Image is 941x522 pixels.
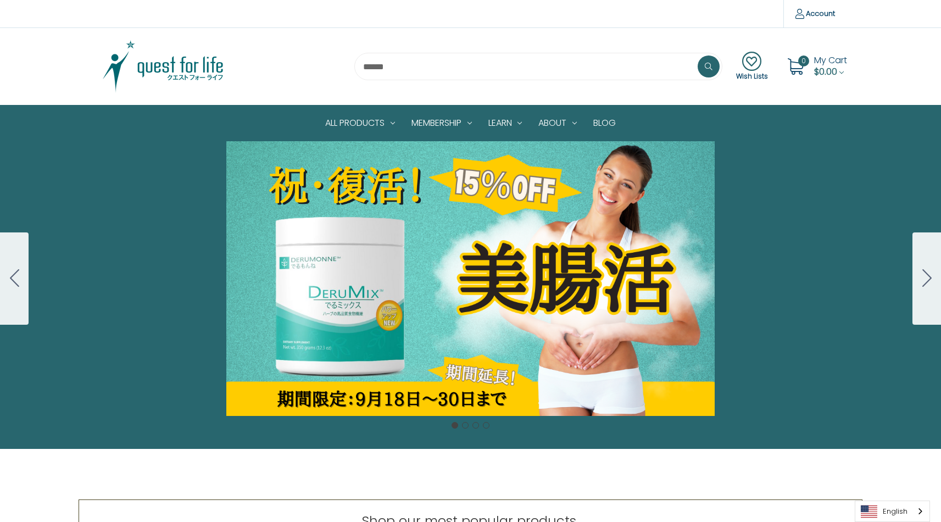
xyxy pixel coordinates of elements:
div: Language [855,501,930,522]
a: Wish Lists [736,52,768,81]
span: $0.00 [814,65,837,78]
button: Go to slide 2 [912,232,941,325]
a: Cart with 0 items [814,54,847,78]
span: 0 [798,55,809,66]
a: Blog [585,105,624,141]
a: English [855,501,929,521]
a: About [530,105,585,141]
aside: Language selected: English [855,501,930,522]
img: Quest Group [94,39,232,94]
button: Go to slide 1 [452,422,458,429]
a: All Products [317,105,403,141]
a: Learn [480,105,531,141]
button: Go to slide 2 [462,422,469,429]
a: Membership [403,105,480,141]
button: Go to slide 3 [472,422,479,429]
button: Go to slide 4 [483,422,489,429]
span: My Cart [814,54,847,66]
